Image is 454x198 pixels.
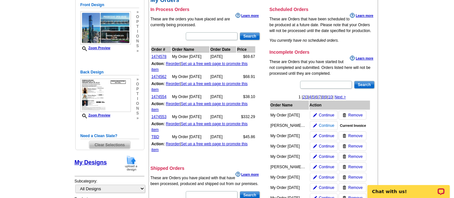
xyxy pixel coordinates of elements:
span: Continue [319,174,334,180]
div: [PERSON_NAME] Postcard [DATE] [270,123,306,128]
span: Continue [319,133,334,139]
a: Reorder [166,122,180,126]
span: Continue [319,185,334,191]
div: Subcategory: [75,178,144,196]
td: | [151,60,256,73]
img: pencil-icon.gif [313,186,317,190]
a: Continue [310,142,338,151]
span: Remove [348,185,363,191]
a: Continue [310,111,338,120]
th: Order Name [172,46,209,53]
span: » [136,116,139,121]
span: o [136,34,139,39]
td: My Order [DATE] [172,114,209,120]
span: p [136,87,139,92]
td: [DATE] [210,114,236,120]
td: | [151,101,256,113]
th: Order Name [270,101,309,110]
span: i [136,96,139,101]
a: Set up a free web page to promote this item [152,102,248,112]
h5: Need a Clean Slate? [80,133,139,139]
h3: Shipped Orders [151,165,261,171]
th: Order Date [210,46,236,53]
a: Reorder [166,142,180,146]
img: small-thumb.jpg [80,79,131,112]
em: You currently have no scheduled orders. [269,38,339,43]
th: Action [310,101,370,110]
td: $69.67 [237,53,256,60]
div: My Order [DATE] [270,112,306,118]
a: 1474578 [152,54,167,59]
span: Remove [348,112,363,118]
span: Kurt and Cindy Postcard 8.21 [270,165,367,169]
a: 8 [322,95,324,99]
a: Continue [310,121,338,130]
img: trashcan-icon.gif [343,113,346,117]
span: Remove [348,164,363,170]
img: upload-design [123,155,140,171]
h3: Scheduled Orders [269,6,375,12]
a: Continue [310,152,338,161]
td: My Order [DATE] [172,134,209,140]
span: n [136,39,139,44]
a: 1474562 [152,74,167,79]
p: These are the orders you have placed and are currently being processed. [151,16,261,28]
span: i [136,29,139,34]
a: Zoom Preview [80,114,111,117]
a: Learn more [350,13,373,18]
td: $332.29 [237,114,256,120]
img: trashcan-icon.gif [343,175,346,179]
img: pencil-icon.gif [313,155,317,159]
a: Learn more [350,56,373,61]
td: My Order [DATE] [172,93,209,100]
img: trashcan-icon.gif [343,165,346,169]
b: Action: [152,122,165,126]
a: TBD [152,135,159,139]
td: [DATE] [210,93,236,100]
a: Continue [310,183,338,192]
td: [DATE] [210,134,236,140]
input: Search [240,32,260,40]
a: 3 [306,95,308,99]
div: My Order [DATE] [270,174,306,180]
td: $45.86 [237,134,256,140]
img: pencil-icon.gif [313,124,317,127]
span: s [136,44,139,49]
span: Continue [319,154,334,159]
a: Set up a free web page to promote this item [152,142,248,152]
span: o [136,82,139,87]
b: Action: [152,61,165,66]
img: pencil-icon.gif [313,165,317,169]
td: $38.10 [237,93,256,100]
td: | [151,81,256,93]
div: My Order [DATE] [270,133,306,139]
b: Action: [152,142,165,146]
a: 9 [325,95,327,99]
span: t [136,24,139,29]
span: p [136,19,139,24]
a: Zoom Preview [80,46,111,50]
img: trashcan-icon.gif [343,144,346,148]
span: Remove [348,174,363,180]
img: trashcan-icon.gif [343,155,346,159]
span: » [136,49,139,53]
a: Reorder [166,102,180,106]
b: Action: [152,102,165,106]
span: Continue [319,143,334,149]
span: Remove [348,133,363,139]
h3: Incomplete Orders [269,49,375,55]
span: Continue [319,164,334,170]
td: My Order [DATE] [172,53,209,60]
td: | [151,121,256,133]
a: 6 [315,95,318,99]
span: n [136,106,139,111]
a: Continue [310,131,338,140]
a: 4 [309,95,311,99]
a: Reorder [166,61,180,66]
a: 5 [312,95,315,99]
a: Continue [310,173,338,182]
div: 1 | | | | | | | | | | [269,94,375,100]
a: 1474553 [152,115,167,119]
